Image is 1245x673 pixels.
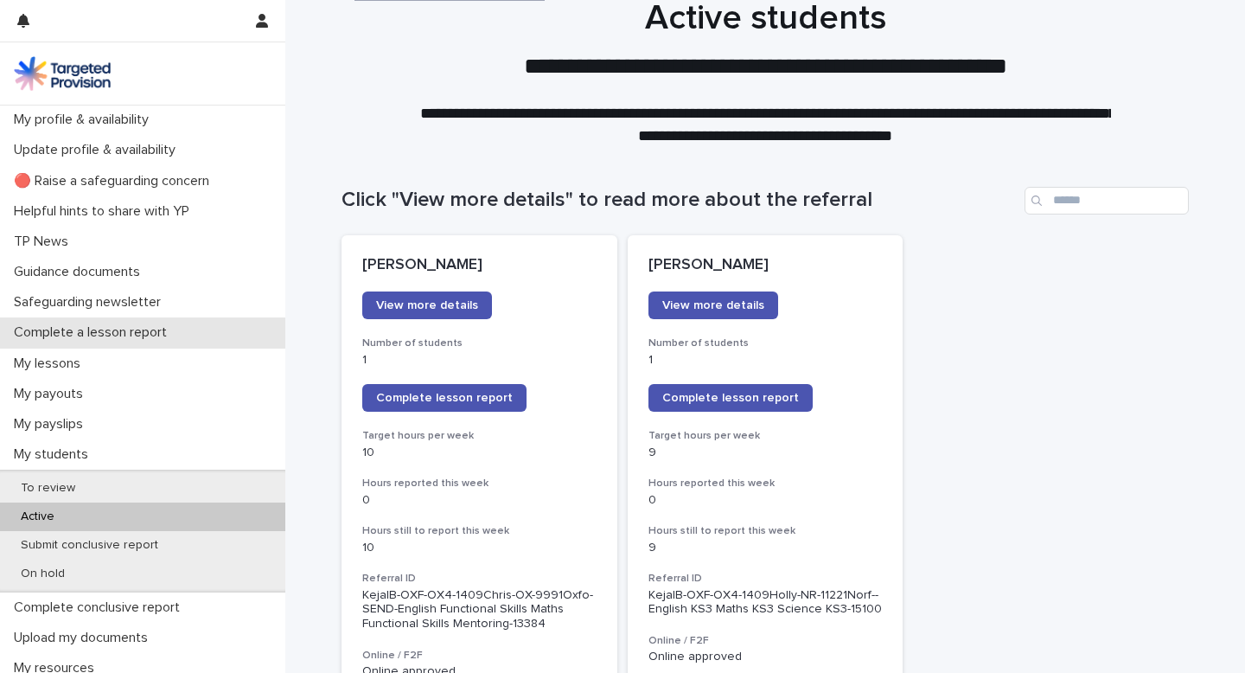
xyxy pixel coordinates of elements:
[7,234,82,250] p: TP News
[362,477,597,490] h3: Hours reported this week
[362,572,597,586] h3: Referral ID
[7,264,154,280] p: Guidance documents
[7,386,97,402] p: My payouts
[362,493,597,508] p: 0
[7,112,163,128] p: My profile & availability
[362,649,597,663] h3: Online / F2F
[648,429,883,443] h3: Target hours per week
[362,256,597,275] p: [PERSON_NAME]
[648,384,813,412] a: Complete lesson report
[648,572,883,586] h3: Referral ID
[7,294,175,311] p: Safeguarding newsletter
[7,567,79,581] p: On hold
[7,173,223,189] p: 🔴 Raise a safeguarding concern
[376,299,478,311] span: View more details
[7,538,172,553] p: Submit conclusive report
[7,416,97,433] p: My payslips
[648,256,883,275] p: [PERSON_NAME]
[648,541,883,555] p: 9
[648,353,883,368] p: 1
[362,353,597,368] p: 1
[342,188,1018,213] h1: Click "View more details" to read more about the referral
[362,429,597,443] h3: Target hours per week
[1025,187,1189,215] input: Search
[7,481,89,496] p: To review
[362,445,597,460] p: 10
[662,392,799,404] span: Complete lesson report
[362,292,492,319] a: View more details
[7,142,189,158] p: Update profile & availability
[362,336,597,350] h3: Number of students
[362,588,597,631] p: KejalB-OXF-OX4-1409Chris-OX-9991Oxfo-SEND-English Functional Skills Maths Functional Skills Mento...
[362,524,597,538] h3: Hours still to report this week
[7,599,194,616] p: Complete conclusive report
[376,392,513,404] span: Complete lesson report
[648,336,883,350] h3: Number of students
[662,299,764,311] span: View more details
[648,493,883,508] p: 0
[648,292,778,319] a: View more details
[7,630,162,646] p: Upload my documents
[14,56,111,91] img: M5nRWzHhSzIhMunXDL62
[7,324,181,341] p: Complete a lesson report
[648,588,883,618] p: KejalB-OXF-OX4-1409Holly-NR-11221Norf--English KS3 Maths KS3 Science KS3-15100
[7,203,203,220] p: Helpful hints to share with YP
[648,524,883,538] h3: Hours still to report this week
[648,634,883,648] h3: Online / F2F
[7,510,68,524] p: Active
[362,384,527,412] a: Complete lesson report
[362,541,597,555] p: 10
[7,446,102,463] p: My students
[648,445,883,460] p: 9
[648,477,883,490] h3: Hours reported this week
[648,650,883,664] p: Online approved
[7,356,94,372] p: My lessons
